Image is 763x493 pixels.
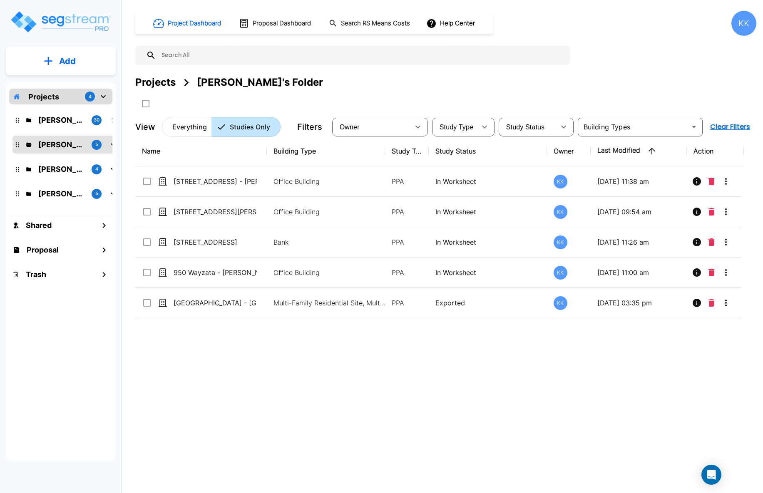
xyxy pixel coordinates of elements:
p: View [135,121,155,133]
button: More-Options [718,203,734,220]
p: In Worksheet [435,207,540,217]
p: 5 [95,190,98,197]
p: [DATE] 11:38 am [597,176,680,186]
p: [DATE] 09:54 am [597,207,680,217]
p: Bank [273,237,386,247]
button: More-Options [718,173,734,190]
p: 4 [95,166,98,173]
th: Owner [547,136,591,166]
p: PPA [392,207,422,217]
h1: Trash [26,269,46,280]
th: Building Type [267,136,385,166]
div: Select [500,115,555,139]
p: 950 Wayzata - [PERSON_NAME] Fargo 2nd Floor [174,268,257,277]
button: Proposal Dashboard [236,15,316,32]
input: Building Types [580,121,686,133]
p: Exported [435,298,540,308]
div: Platform [162,117,281,137]
th: Action [687,136,744,166]
div: Open Intercom Messenger [701,465,721,485]
p: In Worksheet [435,237,540,247]
p: Office Building [273,176,386,186]
p: [STREET_ADDRESS] - [PERSON_NAME] & [PERSON_NAME] [174,176,257,186]
span: Owner [340,124,360,131]
h1: Proposal [27,244,59,255]
button: Delete [705,234,718,250]
button: Delete [705,203,718,220]
h1: Proposal Dashboard [253,19,311,28]
th: Name [135,136,267,166]
th: Study Status [429,136,547,166]
p: [GEOGRAPHIC_DATA] - [GEOGRAPHIC_DATA] [174,298,257,308]
p: Everything [172,122,207,132]
p: Studies Only [230,122,270,132]
h1: Shared [26,220,52,231]
button: More-Options [718,295,734,311]
p: 30 [94,116,99,124]
button: Everything [162,117,212,137]
th: Last Modified [591,136,687,166]
button: Search RS Means Costs [326,15,415,32]
th: Study Type [385,136,429,166]
div: KK [554,296,567,310]
button: Info [688,264,705,281]
p: [DATE] 11:00 am [597,268,680,277]
p: PPA [392,268,422,277]
p: Add [59,55,76,67]
p: Projects [28,91,59,102]
p: [STREET_ADDRESS][PERSON_NAME] [174,207,257,217]
span: Study Status [506,124,545,131]
p: [STREET_ADDRESS] [174,237,257,247]
div: KK [554,205,567,219]
div: Projects [135,75,176,90]
button: Delete [705,295,718,311]
p: Office Building [273,268,386,277]
button: SelectAll [137,95,154,112]
button: Help Center [425,15,478,31]
h1: Search RS Means Costs [341,19,410,28]
p: PPA [392,237,422,247]
p: Jon's Folder [38,188,85,199]
button: Studies Only [211,117,281,137]
div: KK [731,11,756,36]
p: 4 [89,93,92,100]
p: Office Building [273,207,386,217]
div: KK [554,175,567,188]
div: KK [554,266,567,280]
button: More-Options [718,234,734,250]
p: PPA [392,298,422,308]
button: Delete [705,264,718,281]
button: Add [6,49,116,73]
button: Info [688,234,705,250]
p: M.E. Folder [38,164,85,175]
button: Project Dashboard [150,14,226,32]
button: Info [688,203,705,220]
p: PPA [392,176,422,186]
button: Info [688,295,705,311]
p: Kristina's Folder (Finalized Reports) [38,114,85,126]
p: Karina's Folder [38,139,85,150]
button: Clear Filters [707,119,753,135]
button: More-Options [718,264,734,281]
span: Study Type [440,124,473,131]
p: Filters [297,121,322,133]
p: In Worksheet [435,268,540,277]
h1: Project Dashboard [168,19,221,28]
input: Search All [156,46,566,65]
div: Select [434,115,476,139]
button: Open [688,121,700,133]
p: 5 [95,141,98,148]
button: Info [688,173,705,190]
p: [DATE] 03:35 pm [597,298,680,308]
p: Multi-Family Residential Site, Multi-Family Residential [273,298,386,308]
div: [PERSON_NAME]'s Folder [197,75,323,90]
div: KK [554,235,567,249]
button: Delete [705,173,718,190]
p: In Worksheet [435,176,540,186]
img: Logo [10,10,112,34]
p: [DATE] 11:26 am [597,237,680,247]
div: Select [334,115,410,139]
